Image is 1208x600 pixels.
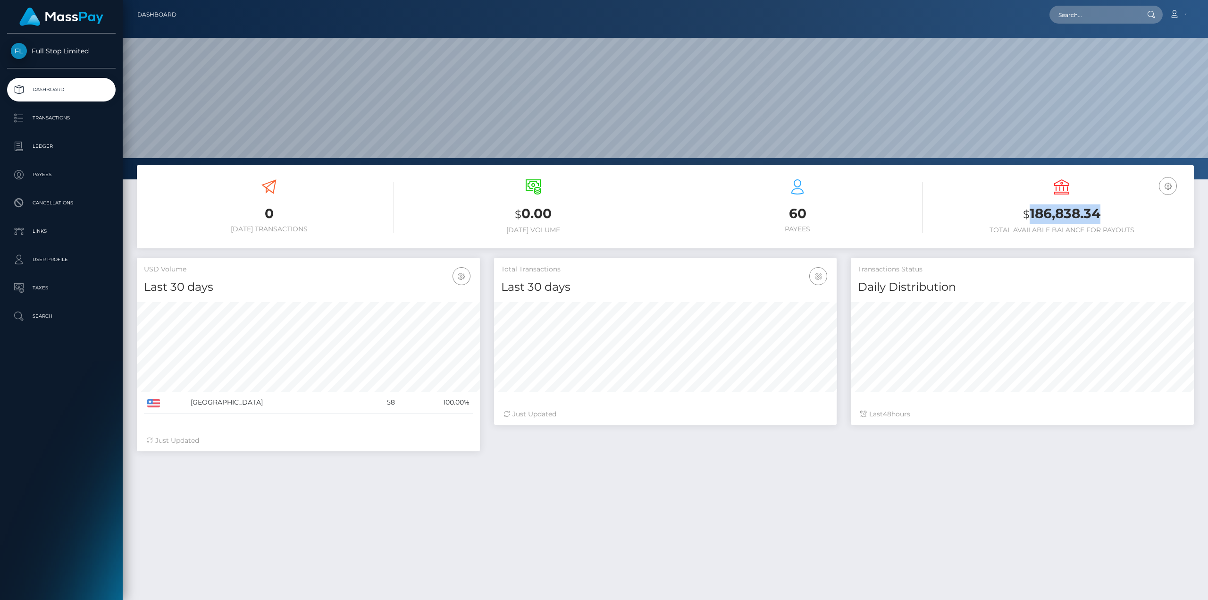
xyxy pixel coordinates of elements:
[1049,6,1138,24] input: Search...
[501,279,830,296] h4: Last 30 days
[1023,208,1030,221] small: $
[858,265,1187,274] h5: Transactions Status
[11,309,112,323] p: Search
[11,43,27,59] img: Full Stop Limited
[7,304,116,328] a: Search
[7,248,116,271] a: User Profile
[11,281,112,295] p: Taxes
[883,410,891,418] span: 48
[7,135,116,158] a: Ledger
[144,279,473,296] h4: Last 30 days
[144,265,473,274] h5: USD Volume
[11,83,112,97] p: Dashboard
[146,436,470,446] div: Just Updated
[147,399,160,407] img: US.png
[937,226,1187,234] h6: Total Available Balance for Payouts
[515,208,521,221] small: $
[11,168,112,182] p: Payees
[672,204,923,223] h3: 60
[19,8,103,26] img: MassPay Logo
[858,279,1187,296] h4: Daily Distribution
[144,225,394,233] h6: [DATE] Transactions
[408,226,658,234] h6: [DATE] Volume
[7,47,116,55] span: Full Stop Limited
[7,191,116,215] a: Cancellations
[11,139,112,153] p: Ledger
[501,265,830,274] h5: Total Transactions
[11,253,112,267] p: User Profile
[11,111,112,125] p: Transactions
[11,196,112,210] p: Cancellations
[937,204,1187,224] h3: 186,838.34
[7,276,116,300] a: Taxes
[7,78,116,101] a: Dashboard
[144,204,394,223] h3: 0
[860,409,1184,419] div: Last hours
[11,224,112,238] p: Links
[503,409,828,419] div: Just Updated
[408,204,658,224] h3: 0.00
[7,220,116,243] a: Links
[7,163,116,186] a: Payees
[398,392,473,414] td: 100.00%
[365,392,398,414] td: 58
[672,225,923,233] h6: Payees
[137,5,176,25] a: Dashboard
[187,392,365,414] td: [GEOGRAPHIC_DATA]
[7,106,116,130] a: Transactions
